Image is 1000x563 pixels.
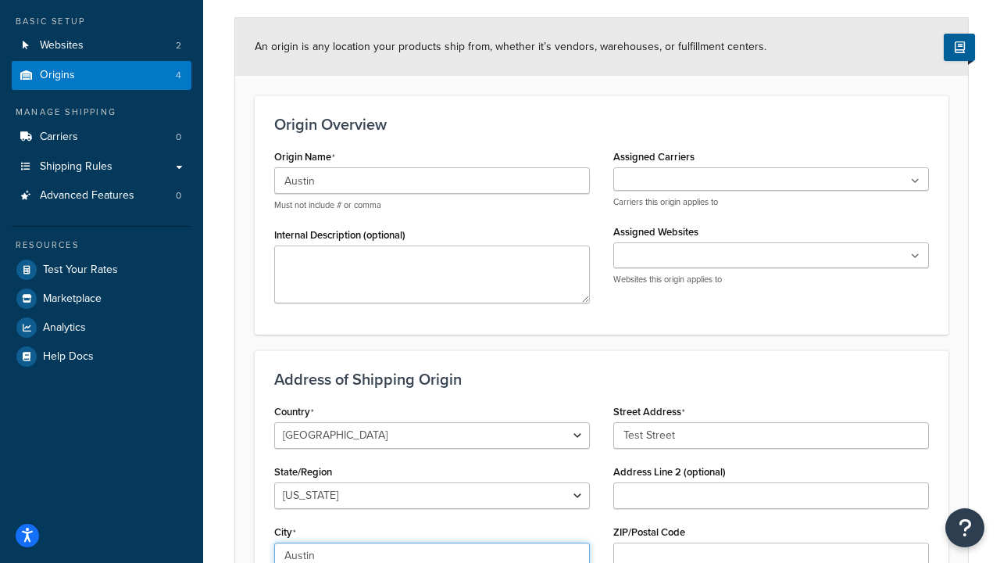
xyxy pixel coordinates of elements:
label: Assigned Websites [613,226,698,238]
li: Websites [12,31,191,60]
label: Origin Name [274,151,335,163]
button: Open Resource Center [945,508,984,547]
span: 0 [176,189,181,203]
label: ZIP/Postal Code [613,526,685,538]
a: Shipping Rules [12,152,191,181]
span: Carriers [40,131,78,144]
label: Address Line 2 (optional) [613,466,726,478]
h3: Address of Shipping Origin [274,371,929,388]
span: Advanced Features [40,189,134,203]
span: 2 [176,39,181,52]
a: Carriers0 [12,123,191,152]
a: Origins4 [12,61,191,90]
li: Origins [12,61,191,90]
span: 4 [176,69,181,82]
span: 0 [176,131,181,144]
span: An origin is any location your products ship from, whether it’s vendors, warehouses, or fulfillme... [255,38,766,55]
button: Show Help Docs [944,34,975,61]
div: Basic Setup [12,15,191,28]
span: Analytics [43,321,86,335]
p: Carriers this origin applies to [613,196,929,208]
a: Test Your Rates [12,256,191,284]
a: Websites2 [12,31,191,60]
h3: Origin Overview [274,116,929,133]
span: Marketplace [43,292,102,306]
label: Street Address [613,406,685,418]
a: Marketplace [12,285,191,313]
div: Manage Shipping [12,106,191,119]
a: Advanced Features0 [12,181,191,210]
span: Test Your Rates [43,264,118,277]
li: Carriers [12,123,191,152]
label: City [274,526,296,539]
label: Assigned Carriers [613,151,695,163]
label: Country [274,406,314,418]
p: Must not include # or comma [274,199,590,211]
span: Websites [40,39,84,52]
span: Origins [40,69,75,82]
a: Analytics [12,314,191,342]
label: State/Region [274,466,332,478]
li: Advanced Features [12,181,191,210]
span: Shipping Rules [40,160,112,174]
p: Websites this origin applies to [613,274,929,285]
span: Help Docs [43,350,94,364]
div: Resources [12,238,191,252]
a: Help Docs [12,342,191,371]
label: Internal Description (optional) [274,229,405,241]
